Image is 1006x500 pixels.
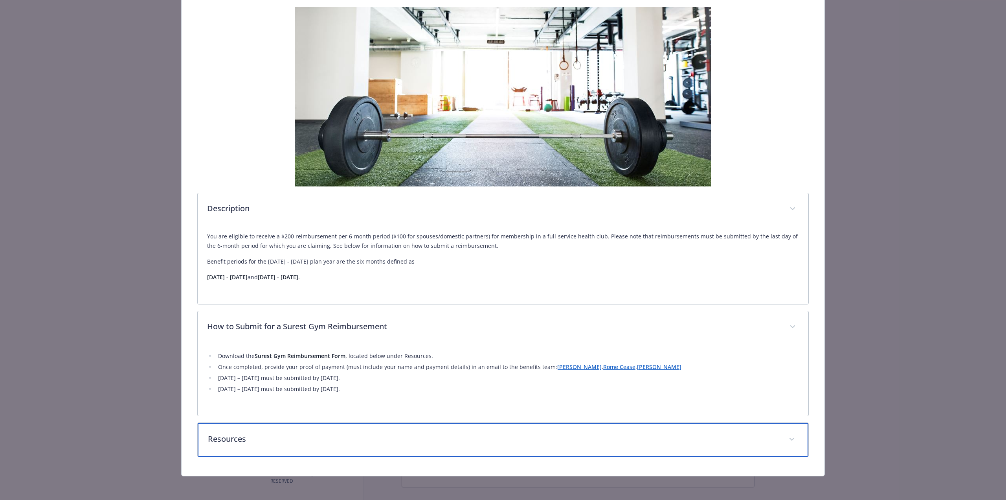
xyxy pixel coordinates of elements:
[207,273,799,282] p: and
[198,225,808,304] div: Description
[198,193,808,225] div: Description
[255,352,345,360] strong: Surest Gym Reimbursement Form
[198,311,808,343] div: How to Submit for a Surest Gym Reimbursement
[198,423,808,457] div: Resources
[207,232,799,251] p: You are eligible to receive a $200 reimbursement per 6-month period ($100 for spouses/domestic pa...
[207,257,799,266] p: Benefit periods for the [DATE] - [DATE] plan year are the six months defined as
[216,362,799,372] li: Once completed, provide your proof of payment (must include your name and payment details) in an ...
[216,384,799,394] li: [DATE] – [DATE] must be submitted by [DATE].
[208,433,779,445] p: Resources
[258,273,300,281] strong: [DATE] - [DATE].
[207,321,780,332] p: How to Submit for a Surest Gym Reimbursement
[207,203,780,214] p: Description
[557,363,602,371] a: [PERSON_NAME]
[207,273,248,281] strong: [DATE] - [DATE]
[216,351,799,361] li: Download the , located below under Resources.
[603,363,635,371] a: Rome Cease
[295,7,711,186] img: banner
[198,343,808,416] div: How to Submit for a Surest Gym Reimbursement
[216,373,799,383] li: [DATE] – [DATE] must be submitted by [DATE].
[637,363,681,371] a: [PERSON_NAME]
